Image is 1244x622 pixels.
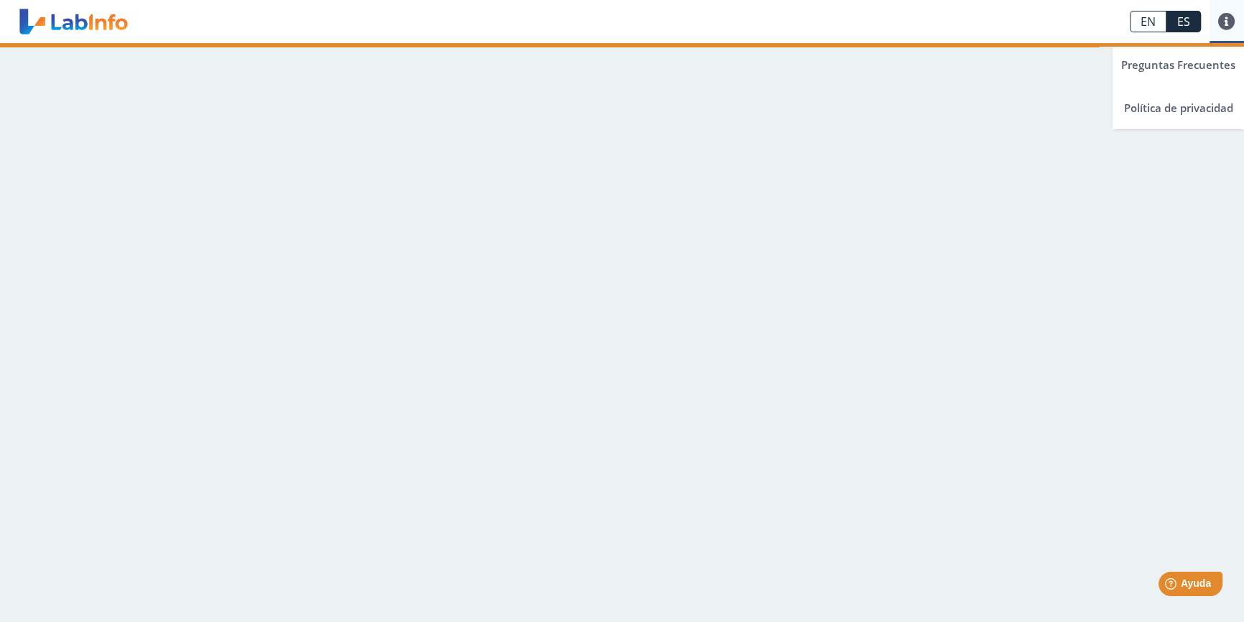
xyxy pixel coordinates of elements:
[1166,11,1201,32] a: ES
[1130,11,1166,32] a: EN
[1113,43,1244,86] a: Preguntas Frecuentes
[1116,566,1228,606] iframe: Help widget launcher
[1113,86,1244,129] a: Política de privacidad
